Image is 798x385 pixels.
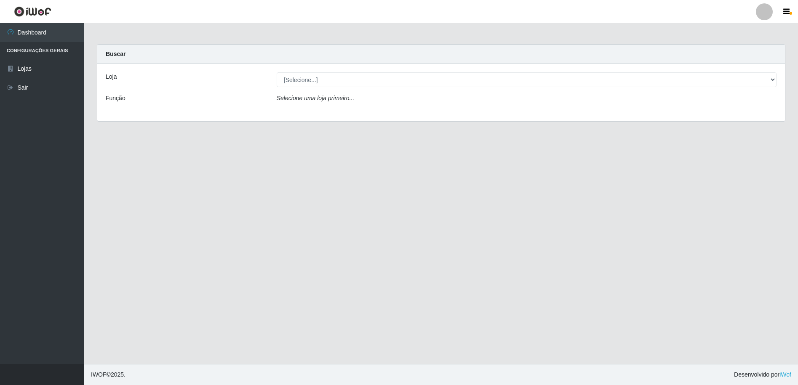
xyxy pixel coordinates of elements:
strong: Buscar [106,50,125,57]
span: Desenvolvido por [734,370,791,379]
img: CoreUI Logo [14,6,51,17]
a: iWof [779,371,791,378]
span: IWOF [91,371,107,378]
i: Selecione uma loja primeiro... [277,95,354,101]
label: Loja [106,72,117,81]
span: © 2025 . [91,370,125,379]
label: Função [106,94,125,103]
